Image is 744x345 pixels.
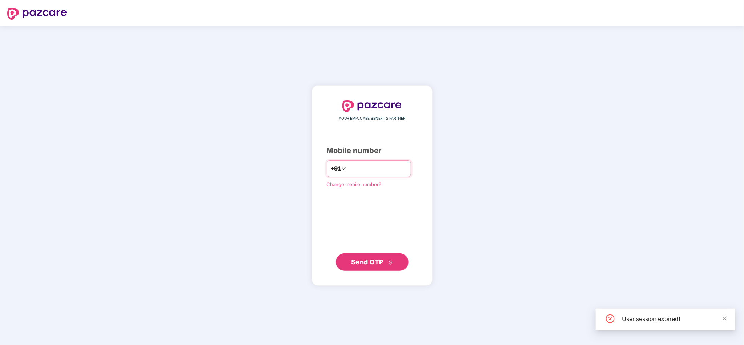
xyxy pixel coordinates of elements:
[327,145,418,156] div: Mobile number
[622,314,727,323] div: User session expired!
[336,253,409,271] button: Send OTPdouble-right
[606,314,615,323] span: close-circle
[327,181,382,187] a: Change mobile number?
[722,316,727,321] span: close
[331,164,342,173] span: +91
[339,116,405,121] span: YOUR EMPLOYEE BENEFITS PARTNER
[351,258,383,266] span: Send OTP
[342,100,402,112] img: logo
[388,260,393,265] span: double-right
[342,167,346,171] span: down
[7,8,67,20] img: logo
